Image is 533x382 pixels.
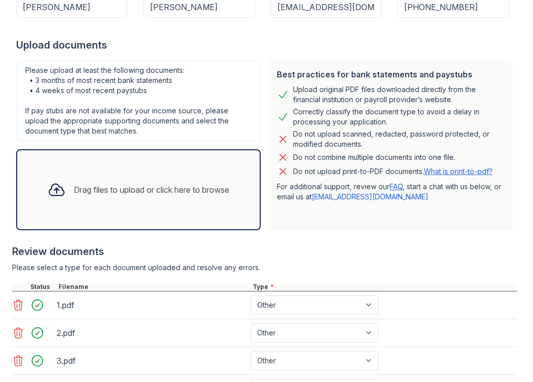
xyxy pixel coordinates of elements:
[57,297,247,313] div: 1.pdf
[293,151,455,163] div: Do not combine multiple documents into one file.
[293,107,505,127] div: Correctly classify the document type to avoid a delay in processing your application.
[28,283,57,291] div: Status
[16,60,261,141] div: Please upload at least the following documents: • 3 months of most recent bank statements • 4 wee...
[16,38,517,52] div: Upload documents
[57,353,247,369] div: 3.pdf
[390,182,403,191] a: FAQ
[57,325,247,341] div: 2.pdf
[12,263,517,273] div: Please select a type for each document uploaded and resolve any errors.
[312,192,428,201] a: [EMAIL_ADDRESS][DOMAIN_NAME]
[277,182,505,202] p: For additional support, review our , start a chat with us below, or email us at
[293,129,505,149] div: Do not upload scanned, redacted, password protected, or modified documents.
[57,283,251,291] div: Filename
[251,283,517,291] div: Type
[74,184,229,196] div: Drag files to upload or click here to browse
[293,84,505,105] div: Upload original PDF files downloaded directly from the financial institution or payroll provider’...
[293,166,493,177] p: Do not upload print-to-PDF documents.
[277,68,505,80] div: Best practices for bank statements and paystubs
[424,167,493,176] a: What is print-to-pdf?
[12,244,517,259] div: Review documents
